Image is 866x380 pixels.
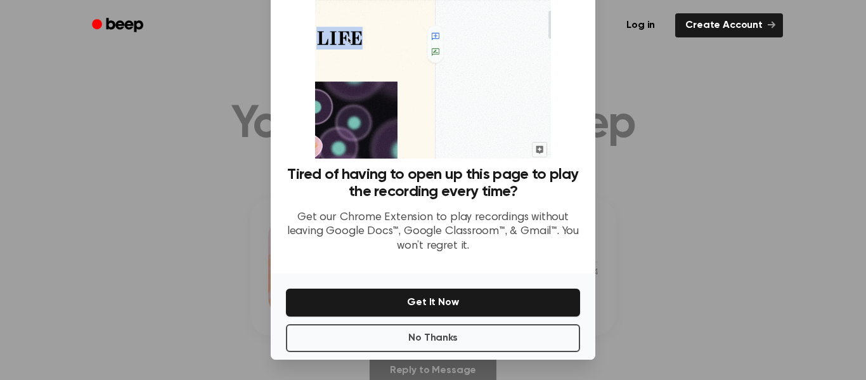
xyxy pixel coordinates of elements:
[286,211,580,254] p: Get our Chrome Extension to play recordings without leaving Google Docs™, Google Classroom™, & Gm...
[614,11,668,40] a: Log in
[286,166,580,200] h3: Tired of having to open up this page to play the recording every time?
[675,13,783,37] a: Create Account
[83,13,155,38] a: Beep
[286,289,580,317] button: Get It Now
[286,324,580,352] button: No Thanks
